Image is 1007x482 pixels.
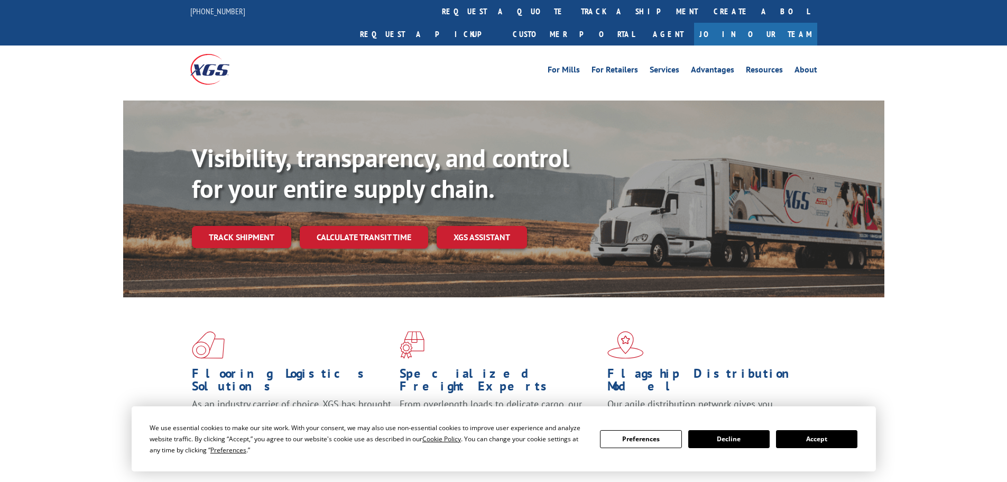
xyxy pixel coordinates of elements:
[400,367,599,398] h1: Specialized Freight Experts
[691,66,734,77] a: Advantages
[400,398,599,445] p: From overlength loads to delicate cargo, our experienced staff knows the best way to move your fr...
[210,445,246,454] span: Preferences
[192,226,291,248] a: Track shipment
[776,430,857,448] button: Accept
[746,66,783,77] a: Resources
[650,66,679,77] a: Services
[300,226,428,249] a: Calculate transit time
[192,398,391,435] span: As an industry carrier of choice, XGS has brought innovation and dedication to flooring logistics...
[794,66,817,77] a: About
[352,23,505,46] a: Request a pickup
[192,141,569,205] b: Visibility, transparency, and control for your entire supply chain.
[688,430,770,448] button: Decline
[694,23,817,46] a: Join Our Team
[592,66,638,77] a: For Retailers
[600,430,681,448] button: Preferences
[192,367,392,398] h1: Flooring Logistics Solutions
[548,66,580,77] a: For Mills
[505,23,642,46] a: Customer Portal
[607,398,802,423] span: Our agile distribution network gives you nationwide inventory management on demand.
[192,331,225,359] img: xgs-icon-total-supply-chain-intelligence-red
[642,23,694,46] a: Agent
[190,6,245,16] a: [PHONE_NUMBER]
[150,422,587,456] div: We use essential cookies to make our site work. With your consent, we may also use non-essential ...
[132,406,876,471] div: Cookie Consent Prompt
[422,434,461,443] span: Cookie Policy
[400,331,424,359] img: xgs-icon-focused-on-flooring-red
[607,331,644,359] img: xgs-icon-flagship-distribution-model-red
[607,367,807,398] h1: Flagship Distribution Model
[437,226,527,249] a: XGS ASSISTANT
